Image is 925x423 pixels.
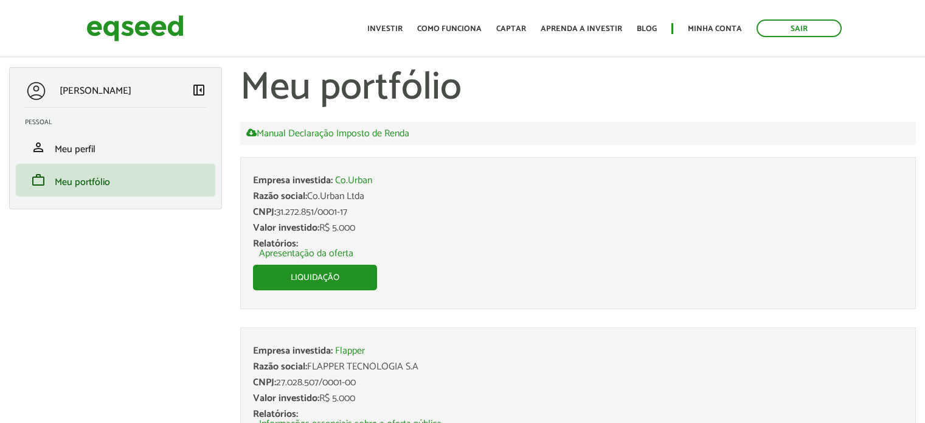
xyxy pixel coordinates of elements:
[757,19,842,37] a: Sair
[367,25,403,33] a: Investir
[246,128,409,139] a: Manual Declaração Imposto de Renda
[335,176,372,186] a: Co.Urban
[60,85,131,97] p: [PERSON_NAME]
[31,140,46,155] span: person
[253,378,903,388] div: 27.028.507/0001-00
[25,140,206,155] a: personMeu perfil
[253,192,903,201] div: Co.Urban Ltda
[16,131,215,164] li: Meu perfil
[259,249,353,259] a: Apresentação da oferta
[253,406,298,422] span: Relatórios:
[253,204,276,220] span: CNPJ:
[25,119,215,126] h2: Pessoal
[541,25,622,33] a: Aprenda a investir
[417,25,482,33] a: Como funciona
[637,25,657,33] a: Blog
[688,25,742,33] a: Minha conta
[253,265,377,290] a: Liquidação
[253,188,307,205] span: Razão social:
[16,164,215,197] li: Meu portfólio
[253,343,333,359] span: Empresa investida:
[55,141,95,158] span: Meu perfil
[253,374,276,391] span: CNPJ:
[335,346,365,356] a: Flapper
[25,173,206,187] a: workMeu portfólio
[86,12,184,44] img: EqSeed
[240,67,916,110] h1: Meu portfólio
[253,236,298,252] span: Relatórios:
[253,220,319,236] span: Valor investido:
[192,83,206,97] span: left_panel_close
[253,390,319,407] span: Valor investido:
[253,223,903,233] div: R$ 5.000
[253,208,903,217] div: 31.272.851/0001-17
[496,25,526,33] a: Captar
[31,173,46,187] span: work
[253,362,903,372] div: FLAPPER TECNOLOGIA S.A
[253,358,307,375] span: Razão social:
[192,83,206,100] a: Colapsar menu
[253,394,903,404] div: R$ 5.000
[253,172,333,189] span: Empresa investida:
[55,174,110,191] span: Meu portfólio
